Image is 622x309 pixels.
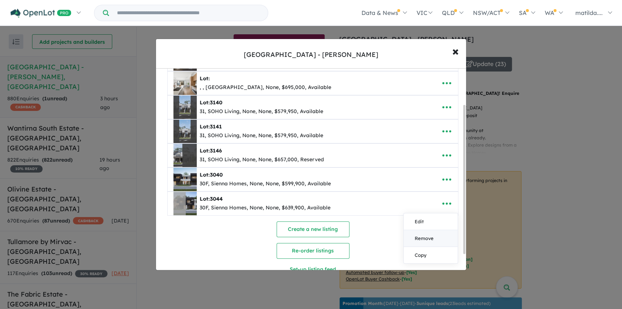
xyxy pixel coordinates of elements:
div: [GEOGRAPHIC_DATA] - [PERSON_NAME] [244,50,378,59]
b: Lot: [200,147,222,154]
img: Smiths%20Lane%20Estate%20-%20Clyde%20North%20-%20Lot%203140___1754632793.jpg [173,96,197,119]
b: Lot: [200,171,223,178]
b: Lot: [200,123,222,130]
img: Smiths%20Lane%20Estate%20-%20Clyde%20North%20-%20Lot%203044___1756769334.png [173,192,197,215]
span: 3146 [210,147,222,154]
div: 30F, Sienna Homes, None, None, $599,900, Available [200,179,331,188]
span: 3044 [210,196,223,202]
div: 31, SOHO Living, None, None, $579,950, Available [200,107,323,116]
b: Lot: [200,196,223,202]
img: Smiths%20Lane%20Estate%20-%20Clyde%20North%20-%20Lot%20472___1757036891.png [173,72,197,95]
span: 3140 [210,99,222,106]
button: Create a new listing [277,221,349,237]
span: 3040 [210,171,223,178]
a: Remove [404,230,458,247]
a: Edit [404,213,458,230]
b: Lot: [200,75,210,82]
div: , , [GEOGRAPHIC_DATA], None, $695,000, Available [200,83,331,92]
div: 31, SOHO Living, None, None, $657,000, Reserved [200,155,324,164]
button: Re-order listings [277,243,349,259]
span: matilda.... [575,9,603,16]
input: Try estate name, suburb, builder or developer [110,5,266,21]
a: Copy [404,247,458,263]
button: Set-up listing feed [240,262,386,277]
span: × [452,43,459,59]
img: Openlot PRO Logo White [11,9,71,18]
img: Smiths%20Lane%20Estate%20-%20Clyde%20North%20-%20Lot%203040___1756768922.png [173,168,197,191]
div: 30F, Sienna Homes, None, None, $639,900, Available [200,204,330,212]
b: Lot: [200,99,222,106]
img: Smiths%20Lane%20Estate%20-%20Clyde%20North%20-%20Lot%203146___1754632983.jpg [173,144,197,167]
div: 31, SOHO Living, None, None, $579,950, Available [200,131,323,140]
img: Smiths%20Lane%20Estate%20-%20Clyde%20North%20-%20Lot%203141___1754632902.jpg [173,120,197,143]
span: 3141 [210,123,222,130]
